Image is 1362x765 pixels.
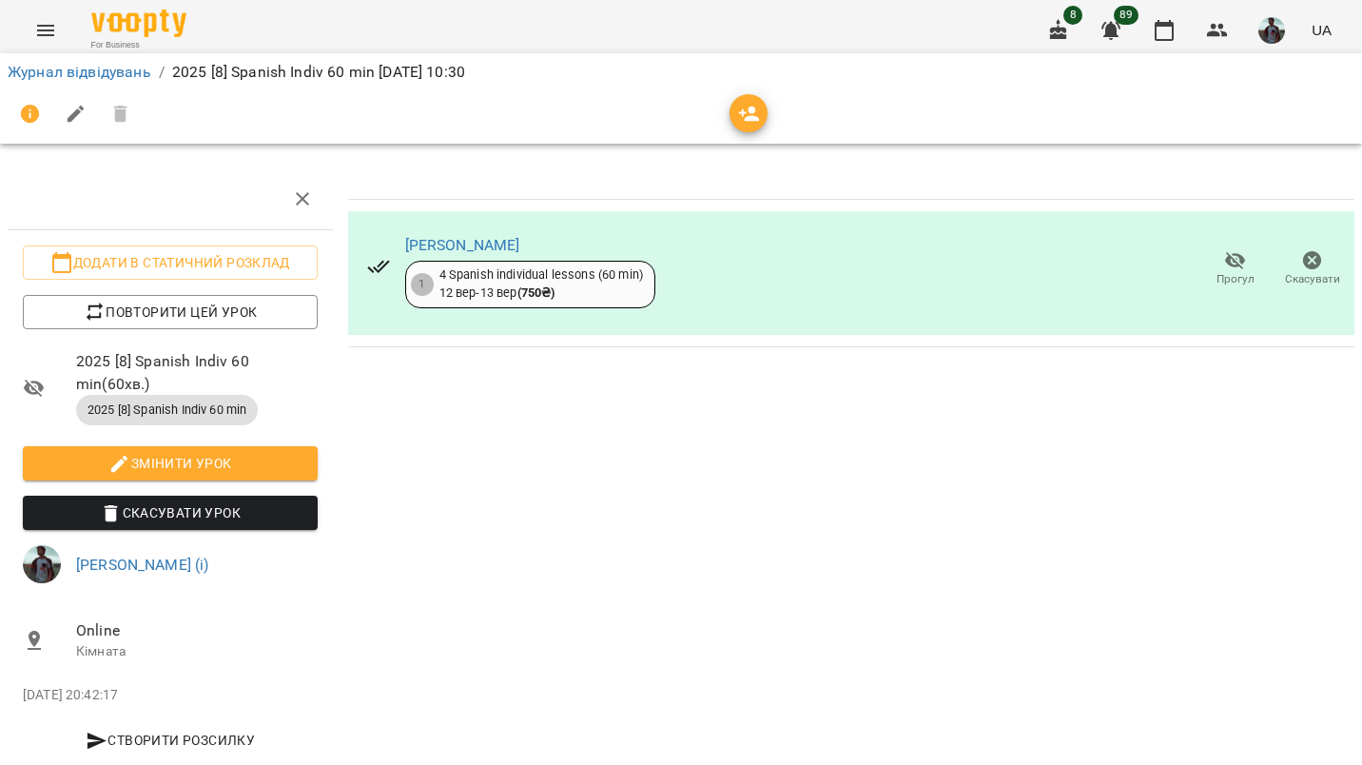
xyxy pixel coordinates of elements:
span: 2025 [8] Spanish Indiv 60 min [76,402,258,419]
span: 8 [1063,6,1082,25]
button: Menu [23,8,68,53]
img: 59b3f96857d6e12ecac1e66404ff83b3.JPG [1258,17,1285,44]
span: Створити розсилку [30,729,310,752]
a: [PERSON_NAME] [405,236,520,254]
button: Створити розсилку [23,723,318,757]
span: Online [76,619,318,642]
nav: breadcrumb [8,61,1354,84]
button: Змінити урок [23,446,318,481]
span: Прогул [1216,271,1255,287]
button: Повторити цей урок [23,295,318,329]
button: UA [1304,12,1339,48]
a: [PERSON_NAME] (і) [76,556,209,574]
p: 2025 [8] Spanish Indiv 60 min [DATE] 10:30 [172,61,465,84]
span: UA [1312,20,1332,40]
b: ( 750 ₴ ) [517,285,555,300]
button: Прогул [1197,243,1274,296]
span: Скасувати [1285,271,1340,287]
span: 2025 [8] Spanish Indiv 60 min ( 60 хв. ) [76,350,318,395]
span: For Business [91,39,186,51]
button: Додати в статичний розклад [23,245,318,280]
button: Скасувати [1274,243,1351,296]
span: Повторити цей урок [38,301,302,324]
img: Voopty Logo [91,10,186,37]
span: Додати в статичний розклад [38,251,302,274]
a: Журнал відвідувань [8,63,151,81]
li: / [159,61,165,84]
p: Кімната [76,642,318,661]
span: 89 [1114,6,1138,25]
span: Скасувати Урок [38,501,302,524]
button: Скасувати Урок [23,496,318,530]
div: 4 Spanish individual lessons (60 min) 12 вер - 13 вер [439,266,643,302]
img: 59b3f96857d6e12ecac1e66404ff83b3.JPG [23,545,61,583]
p: [DATE] 20:42:17 [23,686,318,705]
div: 1 [411,273,434,296]
span: Змінити урок [38,452,302,475]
